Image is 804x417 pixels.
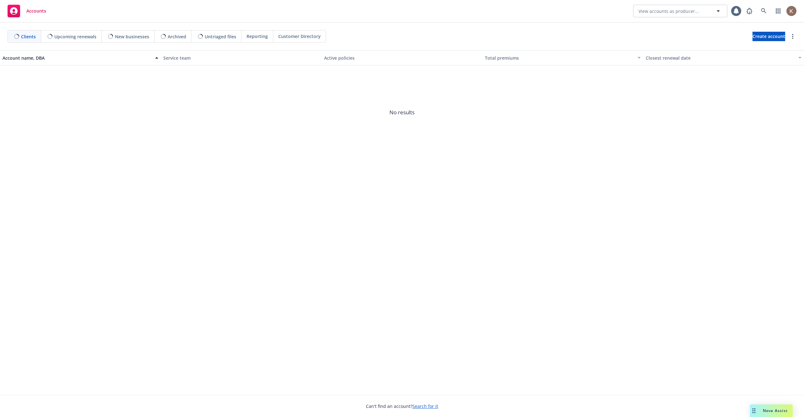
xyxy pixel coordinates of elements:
[115,33,149,40] span: New businesses
[163,55,319,61] div: Service team
[26,8,46,14] span: Accounts
[752,32,785,41] a: Create account
[485,55,634,61] div: Total premiums
[643,50,804,65] button: Closest renewal date
[278,33,321,40] span: Customer Directory
[324,55,480,61] div: Active policies
[743,5,756,17] a: Report a Bug
[772,5,785,17] a: Switch app
[646,55,795,61] div: Closest renewal date
[366,403,438,409] span: Can't find an account?
[247,33,268,40] span: Reporting
[3,55,151,61] div: Account name, DBA
[758,5,770,17] a: Search
[638,8,699,14] span: View accounts as producer...
[633,5,727,17] button: View accounts as producer...
[168,33,186,40] span: Archived
[752,30,785,42] span: Create account
[750,404,758,417] div: Drag to move
[5,2,49,20] a: Accounts
[789,33,796,40] a: more
[322,50,482,65] button: Active policies
[786,6,796,16] img: photo
[750,404,793,417] button: Nova Assist
[412,403,438,409] a: Search for it
[763,408,788,413] span: Nova Assist
[21,33,36,40] span: Clients
[482,50,643,65] button: Total premiums
[205,33,236,40] span: Untriaged files
[54,33,96,40] span: Upcoming renewals
[161,50,322,65] button: Service team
